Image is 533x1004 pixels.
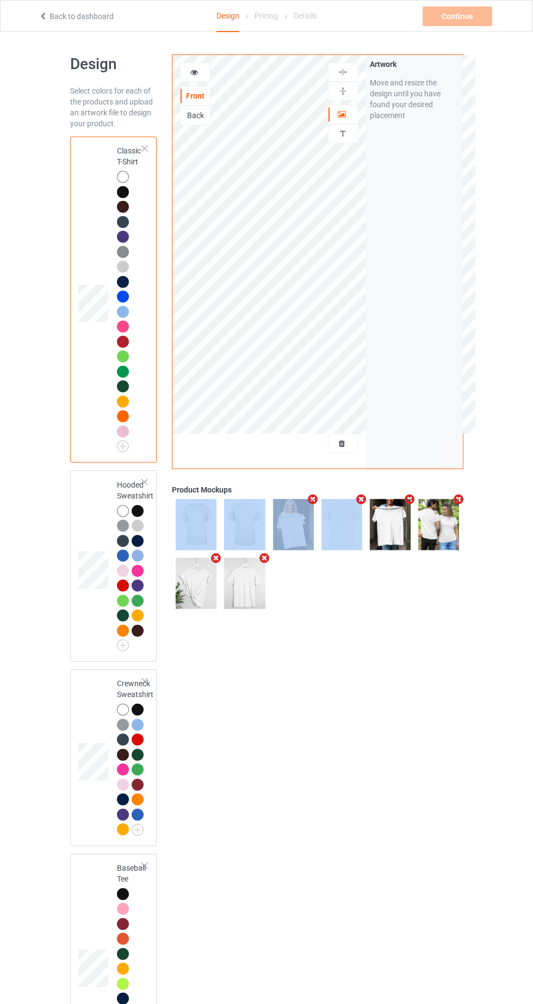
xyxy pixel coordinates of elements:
div: Crewneck Sweatshirt [70,669,157,846]
div: Move and resize the design until you have found your desired placement [370,77,459,121]
i: Remove mockup [355,494,368,505]
img: regular.jpg [370,499,411,550]
img: svg%3E%0A [338,128,348,139]
div: Artwork [370,59,459,70]
i: Remove mockup [257,552,271,564]
div: Pricing [255,1,278,31]
div: Back [181,110,210,121]
div: Design [216,1,239,32]
img: regular.jpg [321,499,362,550]
img: regular.jpg [418,499,459,550]
img: regular.jpg [176,499,216,550]
img: heather_texture.png [117,246,129,258]
div: Hooded Sweatshirt [70,470,157,662]
i: Remove mockup [403,494,417,505]
i: Remove mockup [306,494,320,505]
i: Remove mockup [209,552,222,564]
div: Front [181,90,210,101]
div: Details [294,1,317,31]
div: Hooded Sweatshirt [117,479,153,648]
div: Select colors for each of the products and upload an artwork file to design your product. [70,85,157,129]
img: svg+xml;base64,PD94bWwgdmVyc2lvbj0iMS4wIiBlbmNvZGluZz0iVVRGLTgiPz4KPHN2ZyB3aWR0aD0iMjJweCIgaGVpZ2... [132,824,144,836]
a: Back to dashboard [39,12,114,21]
div: Product Mockups [172,484,463,495]
div: Classic T-Shirt [70,137,157,463]
img: regular.jpg [224,499,265,550]
div: Crewneck Sweatshirt [117,678,153,835]
img: svg+xml;base64,PD94bWwgdmVyc2lvbj0iMS4wIiBlbmNvZGluZz0iVVRGLTgiPz4KPHN2ZyB3aWR0aD0iMjJweCIgaGVpZ2... [117,639,129,651]
i: Remove mockup [451,494,465,505]
img: regular.jpg [224,558,265,609]
img: regular.jpg [273,499,314,550]
div: Classic T-Shirt [117,145,143,448]
img: svg+xml;base64,PD94bWwgdmVyc2lvbj0iMS4wIiBlbmNvZGluZz0iVVRGLTgiPz4KPHN2ZyB3aWR0aD0iMjJweCIgaGVpZ2... [117,440,129,452]
img: svg%3E%0A [338,67,348,77]
img: regular.jpg [176,558,216,609]
img: svg%3E%0A [338,86,348,96]
h1: Design [70,54,157,74]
